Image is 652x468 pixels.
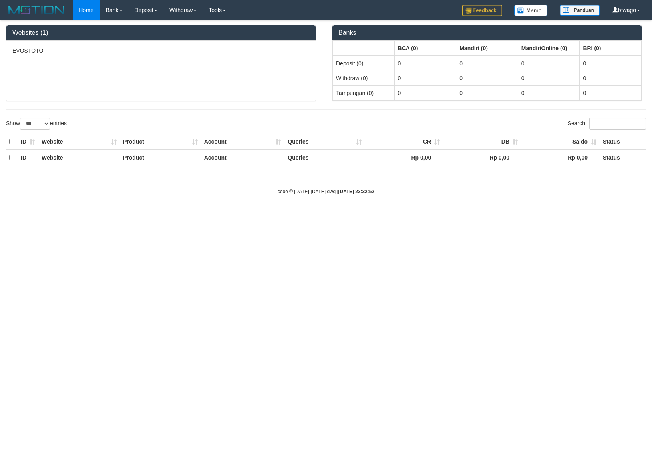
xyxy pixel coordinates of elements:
td: 0 [394,71,456,85]
img: MOTION_logo.png [6,4,67,16]
td: Tampungan (0) [333,85,395,100]
th: Group: activate to sort column ascending [580,41,642,56]
td: 0 [394,56,456,71]
label: Show entries [6,118,67,130]
th: Group: activate to sort column ascending [518,41,580,56]
th: Website [38,134,120,150]
td: Withdraw (0) [333,71,395,85]
th: Product [120,134,201,150]
th: CR [365,134,443,150]
small: code © [DATE]-[DATE] dwg | [278,189,374,194]
th: Group: activate to sort column ascending [394,41,456,56]
td: Deposit (0) [333,56,395,71]
td: 0 [518,85,580,100]
td: 0 [518,56,580,71]
td: 0 [580,71,642,85]
th: Product [120,150,201,165]
td: 0 [456,56,518,71]
th: Rp 0,00 [365,150,443,165]
th: Group: activate to sort column ascending [333,41,395,56]
th: Queries [284,150,365,165]
td: 0 [518,71,580,85]
strong: [DATE] 23:32:52 [338,189,374,194]
input: Search: [589,118,646,130]
h3: Websites (1) [12,29,310,36]
th: ID [18,134,38,150]
th: Account [201,134,285,150]
h3: Banks [338,29,636,36]
th: Group: activate to sort column ascending [456,41,518,56]
th: Rp 0,00 [521,150,600,165]
th: DB [443,134,521,150]
td: 0 [394,85,456,100]
th: Queries [284,134,365,150]
img: panduan.png [560,5,600,16]
td: 0 [580,56,642,71]
img: Button%20Memo.svg [514,5,548,16]
label: Search: [568,118,646,130]
td: 0 [456,85,518,100]
th: Status [600,134,646,150]
th: Rp 0,00 [443,150,521,165]
th: Website [38,150,120,165]
img: Feedback.jpg [462,5,502,16]
p: EVOSTOTO [12,47,310,55]
th: ID [18,150,38,165]
th: Account [201,150,285,165]
select: Showentries [20,118,50,130]
td: 0 [580,85,642,100]
th: Status [600,150,646,165]
td: 0 [456,71,518,85]
th: Saldo [521,134,600,150]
